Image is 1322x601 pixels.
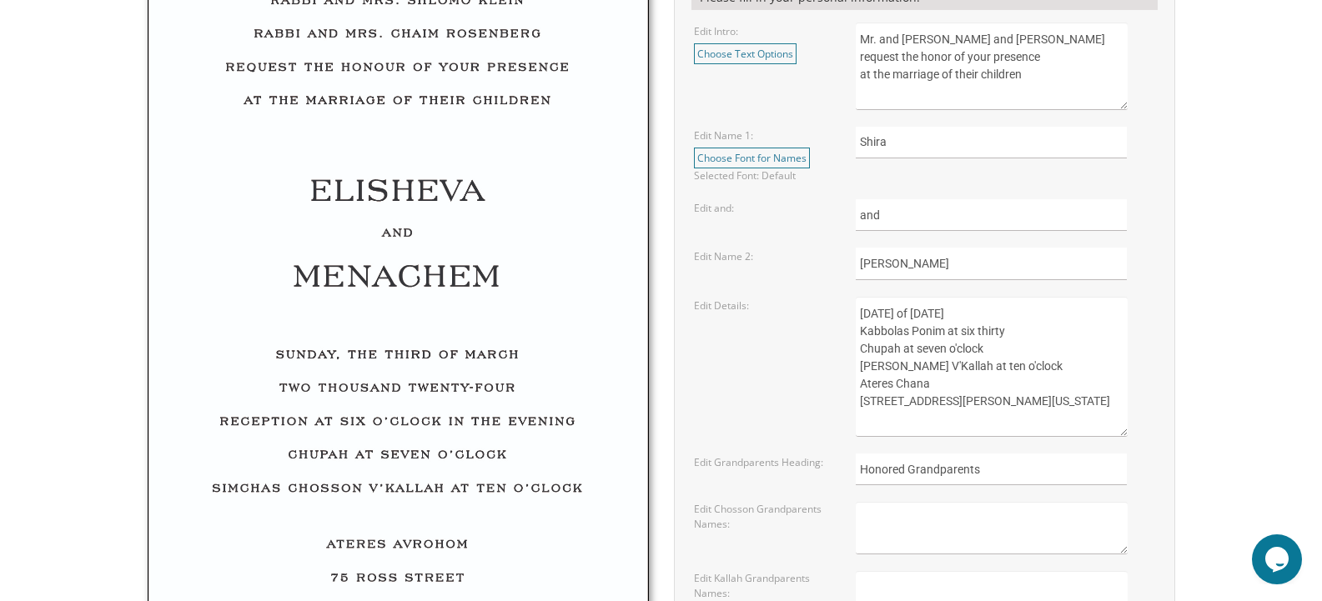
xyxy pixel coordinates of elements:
label: Edit Chosson Grandparents Names: [694,502,831,530]
label: Edit Intro: [694,24,738,38]
label: Edit Name 1: [694,128,753,143]
label: Edit Name 2: [694,249,753,263]
textarea: Mr. and [PERSON_NAME] Mr. and [PERSON_NAME] request the honor of your presence at the marriage of... [856,23,1127,110]
label: Edit Details: [694,298,749,313]
label: Edit Grandparents Heading: [694,455,823,469]
label: Edit Kallah Grandparents Names: [694,571,831,599]
iframe: chat widget [1252,534,1305,584]
a: Choose Text Options [694,43,797,64]
a: Choose Font for Names [694,148,810,168]
textarea: [DATE] of [DATE] Kabolas Ponim at six o'clock in the evening Chupah at seven o'clock [PERSON_NAME... [856,297,1127,437]
label: Edit and: [694,201,734,215]
div: Selected Font: Default [694,168,831,183]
